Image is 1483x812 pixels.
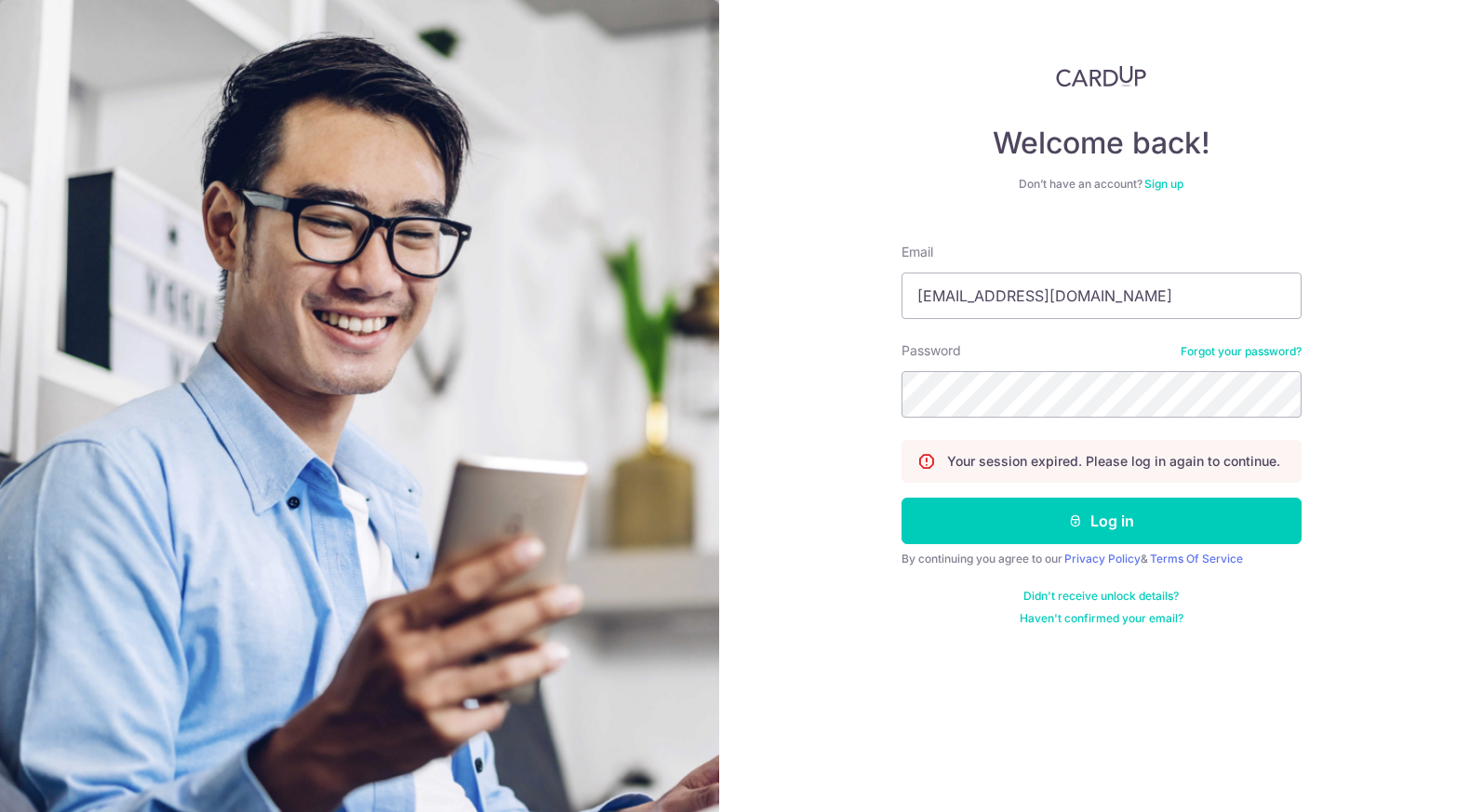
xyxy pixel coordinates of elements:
[1064,552,1141,566] a: Privacy Policy
[902,273,1302,319] input: Enter your Email
[902,243,933,261] label: Email
[1144,177,1183,191] a: Sign up
[902,177,1302,192] div: Don’t have an account?
[1150,552,1243,566] a: Terms Of Service
[1181,344,1302,359] a: Forgot your password?
[1056,65,1147,87] img: CardUp Logo
[902,341,961,360] label: Password
[1023,589,1179,604] a: Didn't receive unlock details?
[902,552,1302,566] div: By continuing you agree to our &
[1020,611,1183,626] a: Haven't confirmed your email?
[902,498,1302,544] button: Log in
[902,125,1302,162] h4: Welcome back!
[947,452,1280,471] p: Your session expired. Please log in again to continue.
